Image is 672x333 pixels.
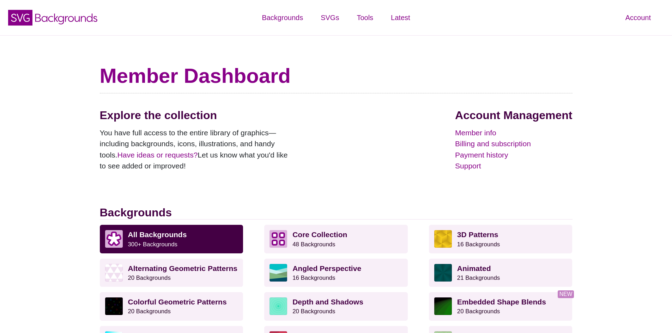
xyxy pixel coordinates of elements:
small: 20 Backgrounds [292,308,335,315]
small: 16 Backgrounds [292,275,335,281]
a: Depth and Shadows20 Backgrounds [264,292,408,320]
a: Have ideas or requests? [117,151,198,159]
strong: Depth and Shadows [292,298,363,306]
a: Support [455,160,572,172]
h2: Backgrounds [100,206,573,220]
a: Angled Perspective16 Backgrounds [264,259,408,287]
h2: Explore the collection [100,109,294,122]
p: You have full access to the entire library of graphics—including backgrounds, icons, illustration... [100,127,294,172]
small: 20 Backgrounds [457,308,500,315]
small: 21 Backgrounds [457,275,500,281]
a: Account [617,7,660,28]
a: Payment history [455,149,572,161]
strong: All Backgrounds [128,230,187,239]
a: Billing and subscription [455,138,572,149]
a: SVGs [312,7,348,28]
a: Core Collection 48 Backgrounds [264,225,408,253]
a: Alternating Geometric Patterns20 Backgrounds [100,259,243,287]
a: Colorful Geometric Patterns20 Backgrounds [100,292,243,320]
small: 20 Backgrounds [128,308,171,315]
img: green layered rings within rings [270,297,287,315]
small: 20 Backgrounds [128,275,171,281]
strong: Animated [457,264,491,272]
h2: Account Management [455,109,572,122]
img: fancy golden cube pattern [434,230,452,248]
strong: Embedded Shape Blends [457,298,546,306]
strong: Alternating Geometric Patterns [128,264,237,272]
a: Tools [348,7,382,28]
strong: 3D Patterns [457,230,498,239]
small: 48 Backgrounds [292,241,335,248]
img: green to black rings rippling away from corner [434,297,452,315]
a: Embedded Shape Blends20 Backgrounds [429,292,573,320]
strong: Angled Perspective [292,264,361,272]
strong: Colorful Geometric Patterns [128,298,227,306]
a: 3D Patterns16 Backgrounds [429,225,573,253]
h1: Member Dashboard [100,63,573,88]
strong: Core Collection [292,230,347,239]
a: Member info [455,127,572,138]
img: abstract landscape with sky mountains and water [270,264,287,282]
a: All Backgrounds 300+ Backgrounds [100,225,243,253]
a: Animated21 Backgrounds [429,259,573,287]
small: 16 Backgrounds [457,241,500,248]
a: Latest [382,7,419,28]
a: Backgrounds [253,7,312,28]
img: a rainbow pattern of outlined geometric shapes [105,297,123,315]
img: green rave light effect animated background [434,264,452,282]
img: light purple and white alternating triangle pattern [105,264,123,282]
small: 300+ Backgrounds [128,241,177,248]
